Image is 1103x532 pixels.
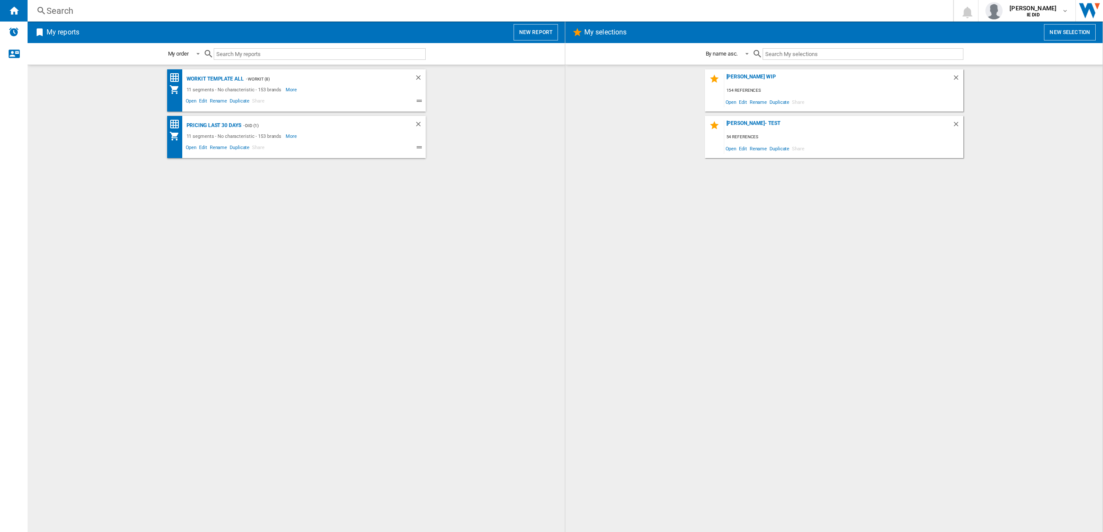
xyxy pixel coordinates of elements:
[748,96,768,108] span: Rename
[414,120,426,131] div: Delete
[228,143,251,154] span: Duplicate
[169,84,184,95] div: My Assortment
[724,120,952,132] div: [PERSON_NAME]- Test
[184,131,286,141] div: 11 segments - No characteristic - 153 brands
[169,119,184,130] div: Price Matrix
[209,97,228,107] span: Rename
[414,74,426,84] div: Delete
[244,74,397,84] div: - Workit (8)
[952,74,963,85] div: Delete
[724,143,738,154] span: Open
[791,143,806,154] span: Share
[251,97,266,107] span: Share
[184,143,198,154] span: Open
[184,97,198,107] span: Open
[1044,24,1096,40] button: New selection
[198,97,209,107] span: Edit
[198,143,209,154] span: Edit
[952,120,963,132] div: Delete
[9,27,19,37] img: alerts-logo.svg
[724,132,963,143] div: 54 references
[184,74,244,84] div: Workit Template All
[1010,4,1056,12] span: [PERSON_NAME]
[45,24,81,40] h2: My reports
[286,84,298,95] span: More
[738,143,748,154] span: Edit
[241,120,397,131] div: - DID (1)
[169,72,184,83] div: Price Matrix
[706,50,738,57] div: By name asc.
[1027,12,1040,18] b: IE DID
[228,97,251,107] span: Duplicate
[724,85,963,96] div: 154 references
[184,84,286,95] div: 11 segments - No characteristic - 153 brands
[748,143,768,154] span: Rename
[583,24,628,40] h2: My selections
[791,96,806,108] span: Share
[763,48,963,60] input: Search My selections
[286,131,298,141] span: More
[724,74,952,85] div: [PERSON_NAME] WIP
[251,143,266,154] span: Share
[985,2,1003,19] img: profile.jpg
[209,143,228,154] span: Rename
[724,96,738,108] span: Open
[168,50,189,57] div: My order
[768,143,791,154] span: Duplicate
[47,5,931,17] div: Search
[184,120,241,131] div: Pricing Last 30 days
[768,96,791,108] span: Duplicate
[214,48,426,60] input: Search My reports
[738,96,748,108] span: Edit
[169,131,184,141] div: My Assortment
[514,24,558,40] button: New report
